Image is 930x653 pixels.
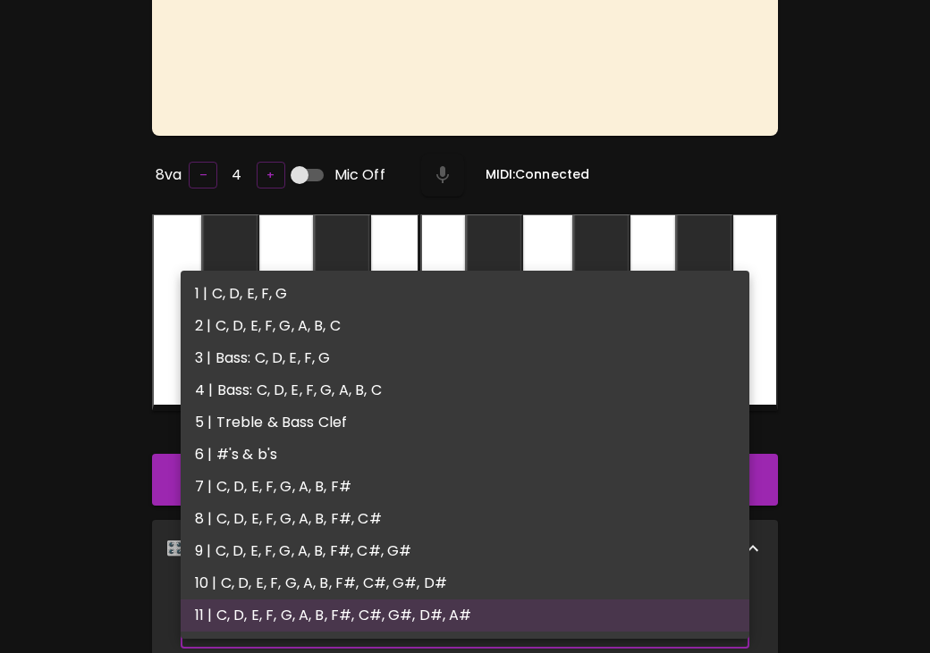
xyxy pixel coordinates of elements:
[181,503,749,535] li: 8 | C, D, E, F, G, A, B, F#, C#
[181,567,749,599] li: 10 | C, D, E, F, G, A, B, F#, C#, G#, D#
[181,535,749,567] li: 9 | C, D, E, F, G, A, B, F#, C#, G#
[181,278,749,310] li: 1 | C, D, E, F, G
[181,471,749,503] li: 7 | C, D, E, F, G, A, B, F#
[181,599,749,632] li: 11 | C, D, E, F, G, A, B, F#, C#, G#, D#, A#
[181,310,749,342] li: 2 | C, D, E, F, G, A, B, C
[181,374,749,406] li: 4 | Bass: C, D, E, F, G, A, B, C
[181,342,749,374] li: 3 | Bass: C, D, E, F, G
[181,439,749,471] li: 6 | #'s & b's
[181,406,749,439] li: 5 | Treble & Bass Clef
